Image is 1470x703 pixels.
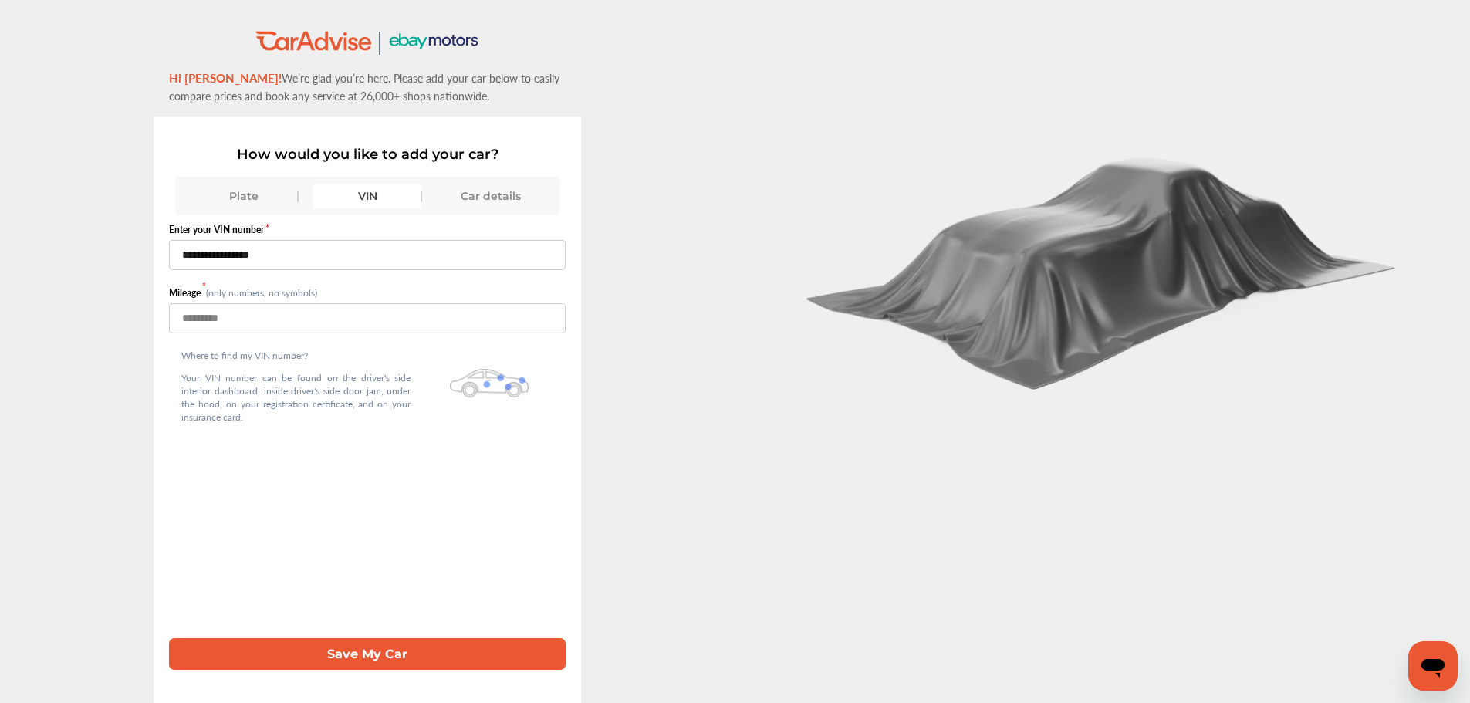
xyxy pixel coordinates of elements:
img: carCoverBlack.2823a3dccd746e18b3f8.png [794,140,1411,390]
div: Car details [437,184,545,208]
p: Your VIN number can be found on the driver's side interior dashboard, inside driver's side door j... [181,371,411,424]
label: Mileage [169,286,206,299]
span: Hi [PERSON_NAME]! [169,69,282,86]
img: olbwX0zPblBWoAAAAASUVORK5CYII= [450,369,529,397]
iframe: Button to launch messaging window [1408,641,1458,691]
span: We’re glad you’re here. Please add your car below to easily compare prices and book any service a... [169,70,559,103]
p: How would you like to add your car? [169,146,566,163]
div: VIN [313,184,421,208]
p: Where to find my VIN number? [181,349,411,362]
button: Save My Car [169,638,566,670]
small: (only numbers, no symbols) [206,286,317,299]
label: Enter your VIN number [169,223,566,236]
div: Plate [190,184,298,208]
